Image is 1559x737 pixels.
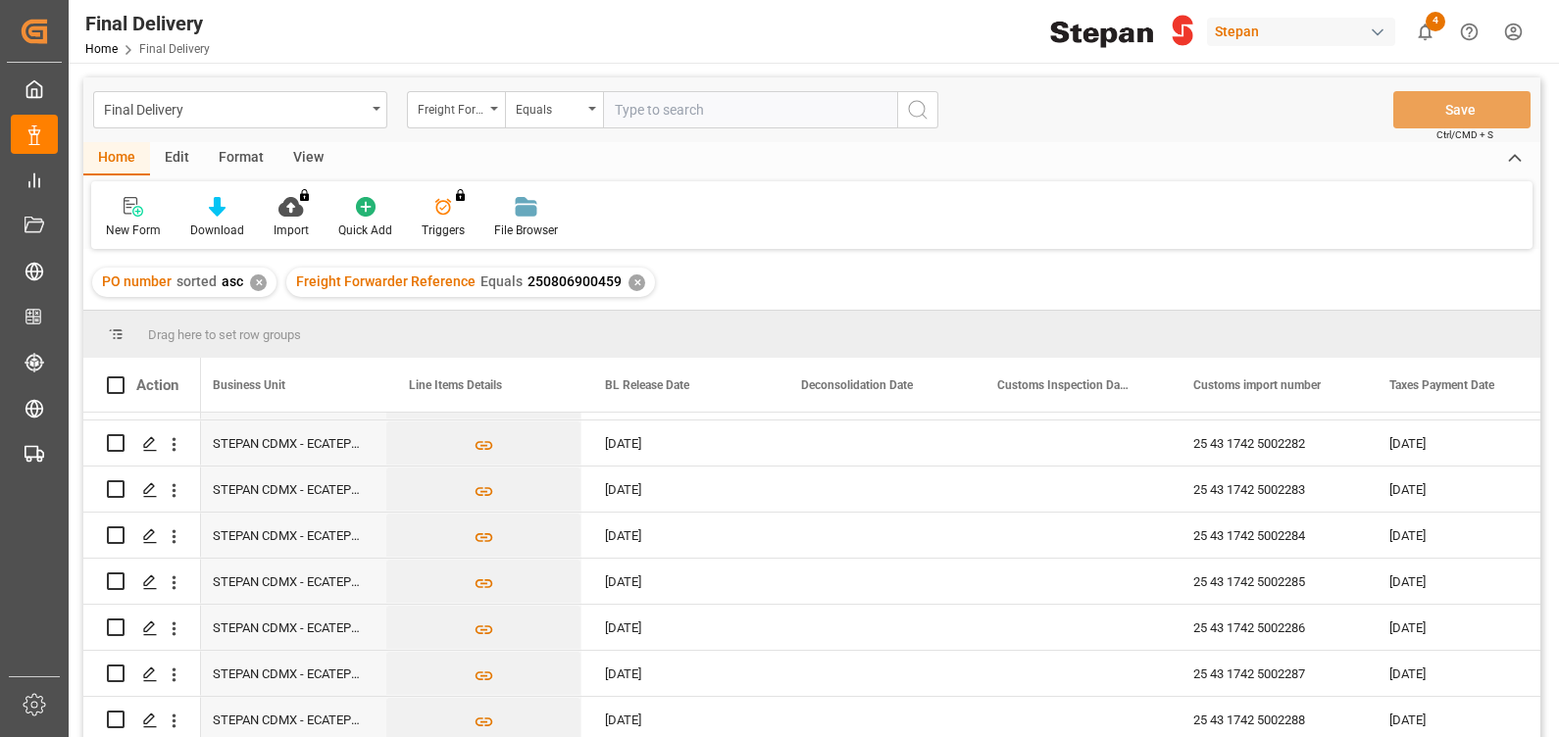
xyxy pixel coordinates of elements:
input: Type to search [603,91,897,128]
div: STEPAN CDMX - ECATEPEC [189,605,385,650]
div: [DATE] [581,467,778,512]
div: [DATE] [581,420,778,466]
div: Final Delivery [85,9,210,38]
div: Quick Add [338,221,392,239]
div: Final Delivery [104,96,366,121]
span: PO number [102,273,172,289]
button: show 4 new notifications [1403,10,1447,54]
div: Press SPACE to select this row. [83,513,201,559]
span: Customs Inspection Date [997,378,1129,392]
a: Home [85,42,118,56]
span: Equals [480,273,523,289]
span: Customs import number [1193,378,1321,392]
div: STEPAN CDMX - ECATEPEC [189,513,385,558]
span: Deconsolidation Date [801,378,913,392]
img: Stepan_Company_logo.svg.png_1713531530.png [1050,15,1193,49]
div: Press SPACE to select this row. [83,559,201,605]
div: Edit [150,142,204,175]
button: open menu [407,91,505,128]
div: [DATE] [581,651,778,696]
button: Stepan [1207,13,1403,50]
div: ✕ [250,274,267,291]
div: [DATE] [581,513,778,558]
span: Freight Forwarder Reference [296,273,476,289]
div: Press SPACE to select this row. [83,420,201,467]
div: Press SPACE to select this row. [83,467,201,513]
div: 25 43 1742 5002285 [1170,559,1366,604]
div: 25 43 1742 5002284 [1170,513,1366,558]
div: 25 43 1742 5002287 [1170,651,1366,696]
div: 25 43 1742 5002286 [1170,605,1366,650]
span: Business Unit [213,378,285,392]
span: 250806900459 [528,273,622,289]
span: asc [222,273,243,289]
div: Format [204,142,278,175]
span: sorted [176,273,217,289]
span: Drag here to set row groups [148,327,301,342]
button: Help Center [1447,10,1491,54]
span: Line Items Details [409,378,502,392]
button: open menu [93,91,387,128]
span: Taxes Payment Date [1389,378,1494,392]
div: Download [190,221,244,239]
span: Ctrl/CMD + S [1436,127,1493,142]
div: 25 43 1742 5002282 [1170,420,1366,466]
div: [DATE] [581,559,778,604]
div: STEPAN CDMX - ECATEPEC [189,467,385,512]
button: search button [897,91,938,128]
div: ✕ [629,274,645,291]
div: Freight Forwarder Reference [418,96,484,119]
div: Equals [516,96,582,119]
div: 25 43 1742 5002283 [1170,467,1366,512]
div: File Browser [494,221,558,239]
span: 4 [1426,12,1445,31]
div: [DATE] [581,605,778,650]
div: Action [136,376,178,394]
div: View [278,142,338,175]
div: Press SPACE to select this row. [83,605,201,651]
div: New Form [106,221,161,239]
div: Home [83,142,150,175]
div: STEPAN CDMX - ECATEPEC [189,559,385,604]
button: Save [1393,91,1531,128]
div: Press SPACE to select this row. [83,651,201,697]
div: STEPAN CDMX - ECATEPEC [189,651,385,696]
button: open menu [505,91,603,128]
div: Stepan [1207,18,1395,46]
div: STEPAN CDMX - ECATEPEC [189,420,385,466]
span: BL Release Date [605,378,689,392]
